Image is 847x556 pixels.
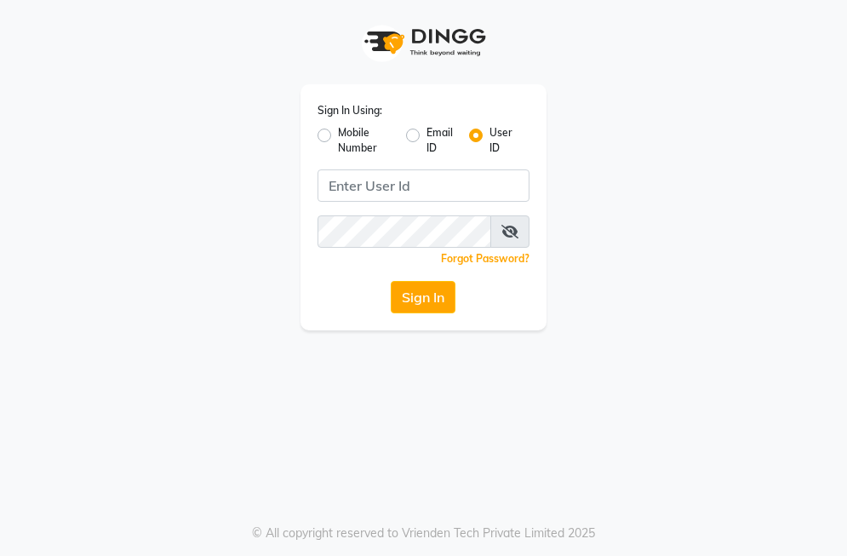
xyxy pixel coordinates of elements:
[318,169,530,202] input: Username
[391,281,455,313] button: Sign In
[338,125,392,156] label: Mobile Number
[426,125,455,156] label: Email ID
[318,215,492,248] input: Username
[489,125,516,156] label: User ID
[441,252,529,265] a: Forgot Password?
[355,17,491,67] img: logo1.svg
[318,103,382,118] label: Sign In Using:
